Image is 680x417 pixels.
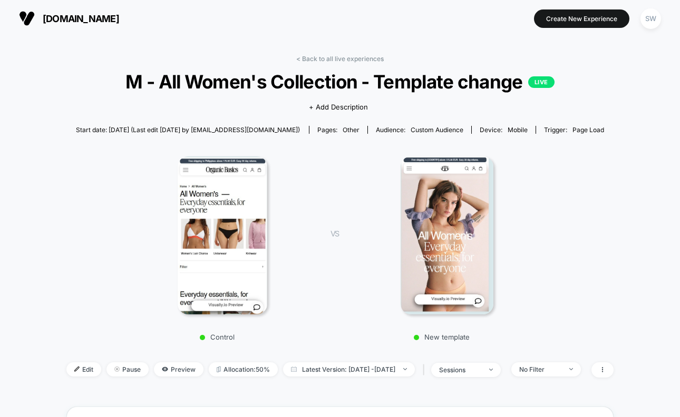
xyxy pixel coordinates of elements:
[114,366,120,372] img: end
[309,102,368,113] span: + Add Description
[217,366,221,372] img: rebalance
[637,8,664,29] button: SW
[349,333,534,341] p: New template
[66,362,101,376] span: Edit
[74,366,80,372] img: edit
[376,126,463,134] div: Audience:
[403,368,407,370] img: end
[283,362,415,376] span: Latest Version: [DATE] - [DATE]
[569,368,573,370] img: end
[572,126,604,134] span: Page Load
[43,13,119,24] span: [DOMAIN_NAME]
[291,366,297,372] img: calendar
[411,126,463,134] span: Custom Audience
[76,126,300,134] span: Start date: [DATE] (Last edit [DATE] by [EMAIL_ADDRESS][DOMAIN_NAME])
[420,362,431,378] span: |
[534,9,629,28] button: Create New Experience
[154,362,203,376] span: Preview
[331,229,339,238] span: VS
[640,8,661,29] div: SW
[125,333,309,341] p: Control
[439,366,481,374] div: sessions
[106,362,149,376] span: Pause
[296,55,384,63] a: < Back to all live experiences
[528,76,555,88] p: LIVE
[94,71,586,93] span: M - All Women's Collection - Template change
[178,156,268,314] img: Control main
[544,126,604,134] div: Trigger:
[343,126,360,134] span: other
[471,126,536,134] span: Device:
[19,11,35,26] img: Visually logo
[401,156,493,314] img: New template main
[16,10,122,27] button: [DOMAIN_NAME]
[489,369,493,371] img: end
[508,126,528,134] span: mobile
[519,365,561,373] div: No Filter
[209,362,278,376] span: Allocation: 50%
[317,126,360,134] div: Pages:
